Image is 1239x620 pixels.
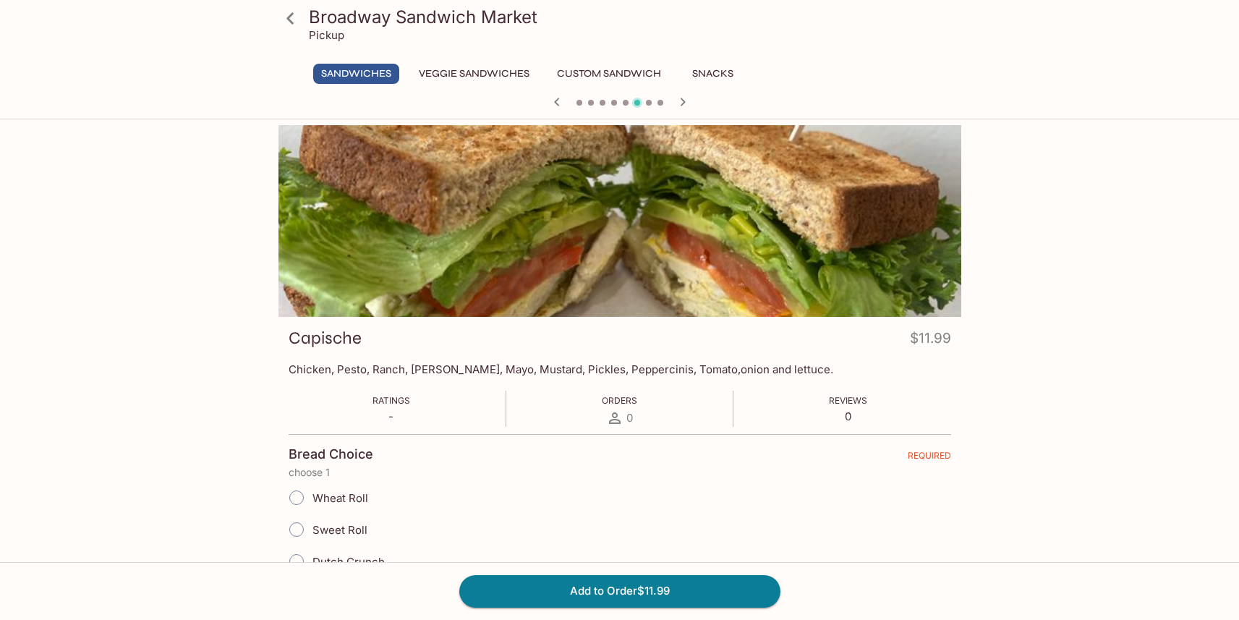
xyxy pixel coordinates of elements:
[681,64,746,84] button: Snacks
[309,28,344,42] p: Pickup
[313,64,399,84] button: Sandwiches
[289,446,373,462] h4: Bread Choice
[278,125,961,317] div: Capische
[459,575,780,607] button: Add to Order$11.99
[602,395,637,406] span: Orders
[626,411,633,425] span: 0
[829,409,867,423] p: 0
[289,327,362,349] h3: Capische
[312,555,385,569] span: Dutch Crunch
[372,395,410,406] span: Ratings
[411,64,537,84] button: Veggie Sandwiches
[309,6,955,28] h3: Broadway Sandwich Market
[312,523,367,537] span: Sweet Roll
[829,395,867,406] span: Reviews
[289,467,951,478] p: choose 1
[908,450,951,467] span: REQUIRED
[549,64,669,84] button: Custom Sandwich
[372,409,410,423] p: -
[289,362,951,376] p: Chicken, Pesto, Ranch, [PERSON_NAME], Mayo, Mustard, Pickles, Peppercinis, Tomato,onion and lettuce.
[910,327,951,355] h4: $11.99
[312,491,368,505] span: Wheat Roll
